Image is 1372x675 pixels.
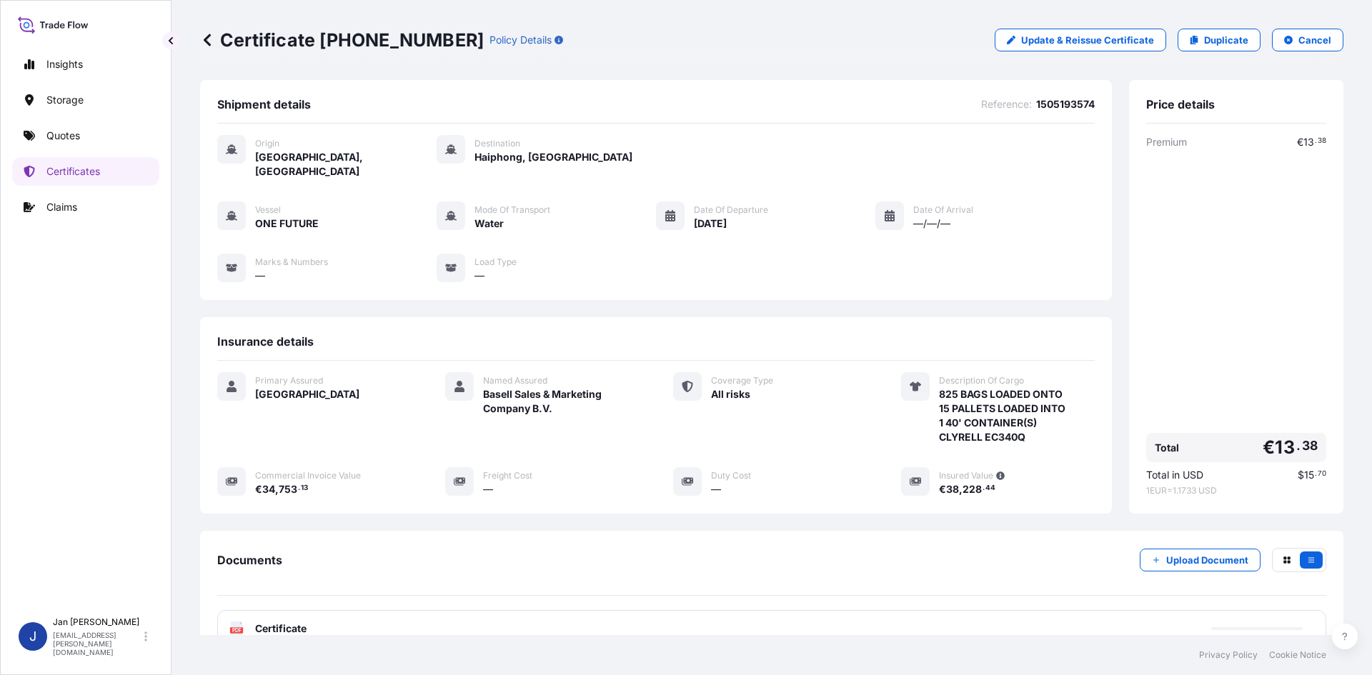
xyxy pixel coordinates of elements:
[946,484,959,494] span: 38
[963,484,982,494] span: 228
[474,269,484,283] span: —
[474,204,550,216] span: Mode of Transport
[483,387,639,416] span: Basell Sales & Marketing Company B.V.
[1318,139,1326,144] span: 38
[255,375,323,386] span: Primary Assured
[711,387,750,401] span: All risks
[474,138,520,149] span: Destination
[1036,97,1095,111] span: 1505193574
[12,86,159,114] a: Storage
[255,138,279,149] span: Origin
[1296,441,1301,450] span: .
[255,204,281,216] span: Vessel
[1140,549,1261,571] button: Upload Document
[1204,33,1248,47] p: Duplicate
[255,621,307,636] span: Certificate
[275,484,279,494] span: ,
[29,629,36,644] span: J
[489,33,552,47] p: Policy Details
[1021,33,1154,47] p: Update & Reissue Certificate
[1146,97,1215,111] span: Price details
[1297,137,1303,147] span: €
[1146,468,1203,482] span: Total in USD
[217,97,311,111] span: Shipment details
[711,470,751,481] span: Duty Cost
[46,164,100,179] p: Certificates
[1315,471,1317,476] span: .
[301,486,308,491] span: 13
[1199,649,1258,661] a: Privacy Policy
[483,375,547,386] span: Named Assured
[939,470,993,481] span: Insured Value
[217,553,282,567] span: Documents
[939,484,946,494] span: €
[483,482,493,496] span: —
[1146,485,1326,496] span: 1 EUR = 1.1733 USD
[711,482,721,496] span: —
[200,29,484,51] p: Certificate [PHONE_NUMBER]
[959,484,963,494] span: ,
[711,375,773,386] span: Coverage Type
[1298,470,1304,480] span: $
[474,150,632,164] span: Haiphong, [GEOGRAPHIC_DATA]
[46,129,80,143] p: Quotes
[474,256,517,268] span: Load Type
[12,50,159,79] a: Insights
[995,29,1166,51] a: Update & Reissue Certificate
[1263,439,1275,456] span: €
[232,628,242,633] text: PDF
[1146,135,1187,149] span: Premium
[981,97,1032,111] span: Reference :
[483,470,532,481] span: Freight Cost
[1298,33,1331,47] p: Cancel
[1318,471,1326,476] span: 70
[255,470,361,481] span: Commercial Invoice Value
[1178,29,1261,51] a: Duplicate
[12,157,159,186] a: Certificates
[46,93,84,107] p: Storage
[255,216,319,231] span: ONE FUTURE
[53,616,141,628] p: Jan [PERSON_NAME]
[217,334,314,349] span: Insurance details
[1303,137,1314,147] span: 13
[913,204,973,216] span: Date of Arrival
[12,121,159,150] a: Quotes
[46,200,77,214] p: Claims
[1272,29,1343,51] button: Cancel
[53,631,141,656] p: [EMAIL_ADDRESS][PERSON_NAME][DOMAIN_NAME]
[12,193,159,221] a: Claims
[1166,553,1248,567] p: Upload Document
[474,216,504,231] span: Water
[255,269,265,283] span: —
[939,387,1065,444] span: 825 BAGS LOADED ONTO 15 PALLETS LOADED INTO 1 40' CONTAINER(S) CLYRELL EC340Q
[255,150,437,179] span: [GEOGRAPHIC_DATA], [GEOGRAPHIC_DATA]
[46,57,83,71] p: Insights
[985,486,995,491] span: 44
[279,484,297,494] span: 753
[913,216,950,231] span: —/—/—
[255,256,328,268] span: Marks & Numbers
[694,216,727,231] span: [DATE]
[1302,441,1318,450] span: 38
[1275,439,1294,456] span: 13
[1304,470,1314,480] span: 15
[983,486,985,491] span: .
[939,375,1024,386] span: Description Of Cargo
[262,484,275,494] span: 34
[298,486,300,491] span: .
[1155,441,1179,455] span: Total
[255,387,359,401] span: [GEOGRAPHIC_DATA]
[1269,649,1326,661] a: Cookie Notice
[255,484,262,494] span: €
[694,204,768,216] span: Date of Departure
[1315,139,1317,144] span: .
